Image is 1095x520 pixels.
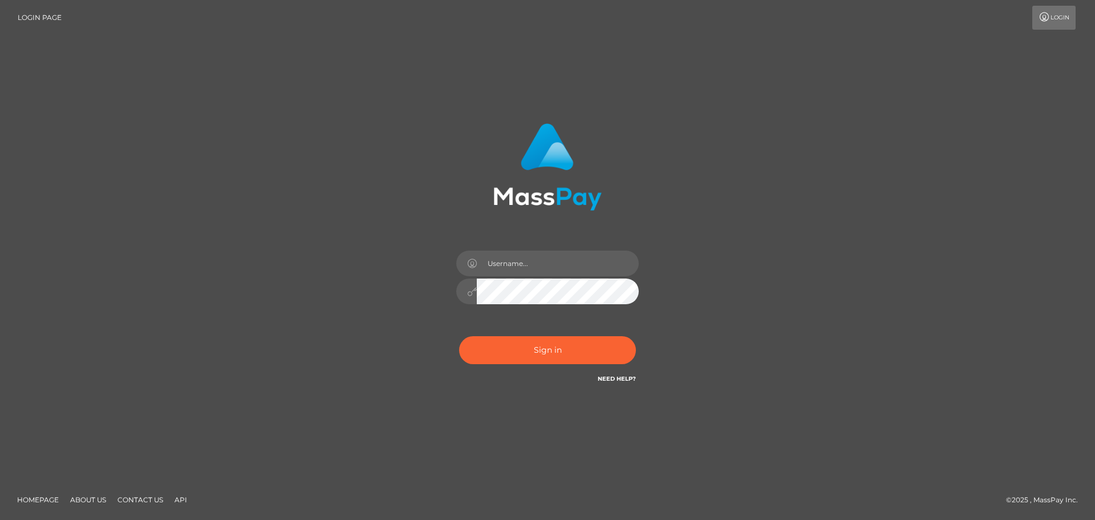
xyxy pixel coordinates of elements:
a: Contact Us [113,491,168,509]
button: Sign in [459,336,636,364]
img: MassPay Login [493,123,602,211]
div: © 2025 , MassPay Inc. [1006,494,1086,506]
a: Homepage [13,491,63,509]
a: Login Page [18,6,62,30]
a: API [170,491,192,509]
input: Username... [477,251,639,276]
a: Login [1032,6,1076,30]
a: Need Help? [598,375,636,382]
a: About Us [66,491,111,509]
